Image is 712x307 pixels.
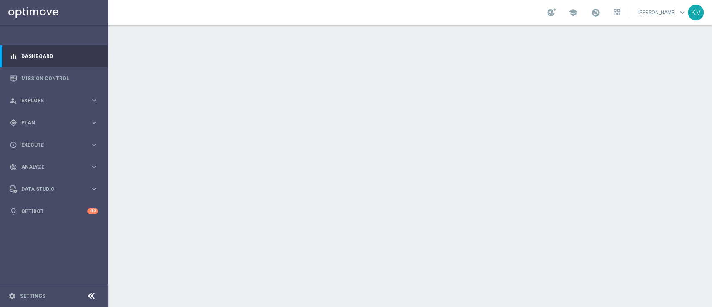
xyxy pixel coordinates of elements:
span: Execute [21,142,90,147]
button: play_circle_outline Execute keyboard_arrow_right [9,142,98,148]
i: gps_fixed [10,119,17,127]
i: track_changes [10,163,17,171]
button: equalizer Dashboard [9,53,98,60]
i: equalizer [10,53,17,60]
div: Explore [10,97,90,104]
i: keyboard_arrow_right [90,185,98,193]
div: +10 [87,208,98,214]
button: person_search Explore keyboard_arrow_right [9,97,98,104]
span: Data Studio [21,187,90,192]
button: gps_fixed Plan keyboard_arrow_right [9,119,98,126]
i: keyboard_arrow_right [90,141,98,149]
button: track_changes Analyze keyboard_arrow_right [9,164,98,170]
i: keyboard_arrow_right [90,119,98,127]
i: keyboard_arrow_right [90,96,98,104]
i: play_circle_outline [10,141,17,149]
a: Mission Control [21,67,98,89]
div: Data Studio [10,185,90,193]
a: [PERSON_NAME]keyboard_arrow_down [637,6,688,19]
a: Dashboard [21,45,98,67]
button: Mission Control [9,75,98,82]
button: Data Studio keyboard_arrow_right [9,186,98,193]
div: Mission Control [10,67,98,89]
div: Analyze [10,163,90,171]
div: Plan [10,119,90,127]
i: settings [8,292,16,300]
div: Execute [10,141,90,149]
span: Plan [21,120,90,125]
a: Optibot [21,200,87,222]
div: Dashboard [10,45,98,67]
i: keyboard_arrow_right [90,163,98,171]
div: Optibot [10,200,98,222]
span: keyboard_arrow_down [678,8,687,17]
span: school [569,8,578,17]
button: lightbulb Optibot +10 [9,208,98,215]
i: lightbulb [10,208,17,215]
a: Settings [20,294,45,299]
div: KV [688,5,704,20]
span: Analyze [21,165,90,170]
i: person_search [10,97,17,104]
span: Explore [21,98,90,103]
